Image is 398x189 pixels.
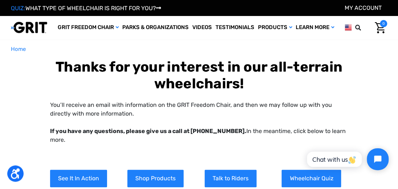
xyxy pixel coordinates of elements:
[11,5,161,12] a: QUIZ:WHAT TYPE OF WHEELCHAIR IS RIGHT FOR YOU?
[11,5,25,12] span: QUIZ:
[299,142,395,176] iframe: Tidio Chat
[214,16,256,39] a: Testimonials
[205,170,257,187] a: Talk to Riders
[127,170,184,187] a: Shop Products
[345,23,352,32] img: us.png
[11,45,26,53] a: Home
[366,20,369,35] input: Search
[50,101,348,144] p: You’ll receive an email with information on the GRIT Freedom Chair, and then we may follow up wit...
[375,22,385,33] img: Cart
[56,59,342,92] b: Thanks for your interest in our all-terrain wheelchairs!
[11,46,26,52] span: Home
[369,20,387,35] a: Cart with 0 items
[120,16,190,39] a: Parks & Organizations
[256,16,294,39] a: Products
[282,170,341,187] a: Wheelchair Quiz
[345,4,382,11] a: Account
[50,128,246,134] strong: If you have any questions, please give us a call at [PHONE_NUMBER].
[50,170,107,187] a: See It In Action
[56,16,120,39] a: GRIT Freedom Chair
[11,45,387,53] nav: Breadcrumb
[380,20,387,27] span: 0
[294,16,336,39] a: Learn More
[190,16,214,39] a: Videos
[11,21,47,33] img: GRIT All-Terrain Wheelchair and Mobility Equipment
